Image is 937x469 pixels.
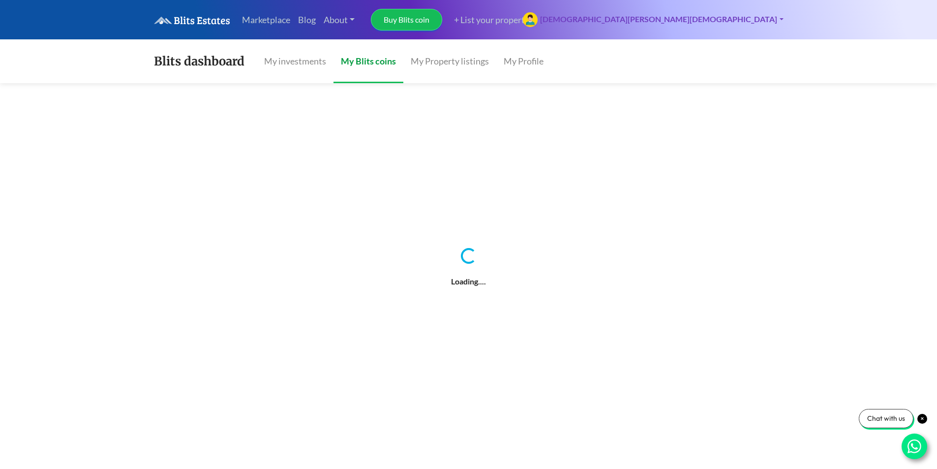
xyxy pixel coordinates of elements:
a: + List your property [442,13,529,27]
img: 60111.jpg [523,12,538,27]
a: [DEMOGRAPHIC_DATA][PERSON_NAME][DEMOGRAPHIC_DATA] [540,13,783,25]
a: About [320,9,359,31]
a: My Property listings [403,39,496,83]
a: My investments [257,39,333,83]
a: My Blits coins [333,39,403,83]
a: Buy Blits coin [371,9,442,31]
a: My Profile [496,39,551,83]
a: Blog [294,9,320,31]
a: Marketplace [238,9,294,31]
div: Chat with us [859,409,913,428]
h2: Blits dashboard [154,54,244,69]
img: logo.6a08bd47fd1234313fe35534c588d03a.svg [154,16,230,25]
